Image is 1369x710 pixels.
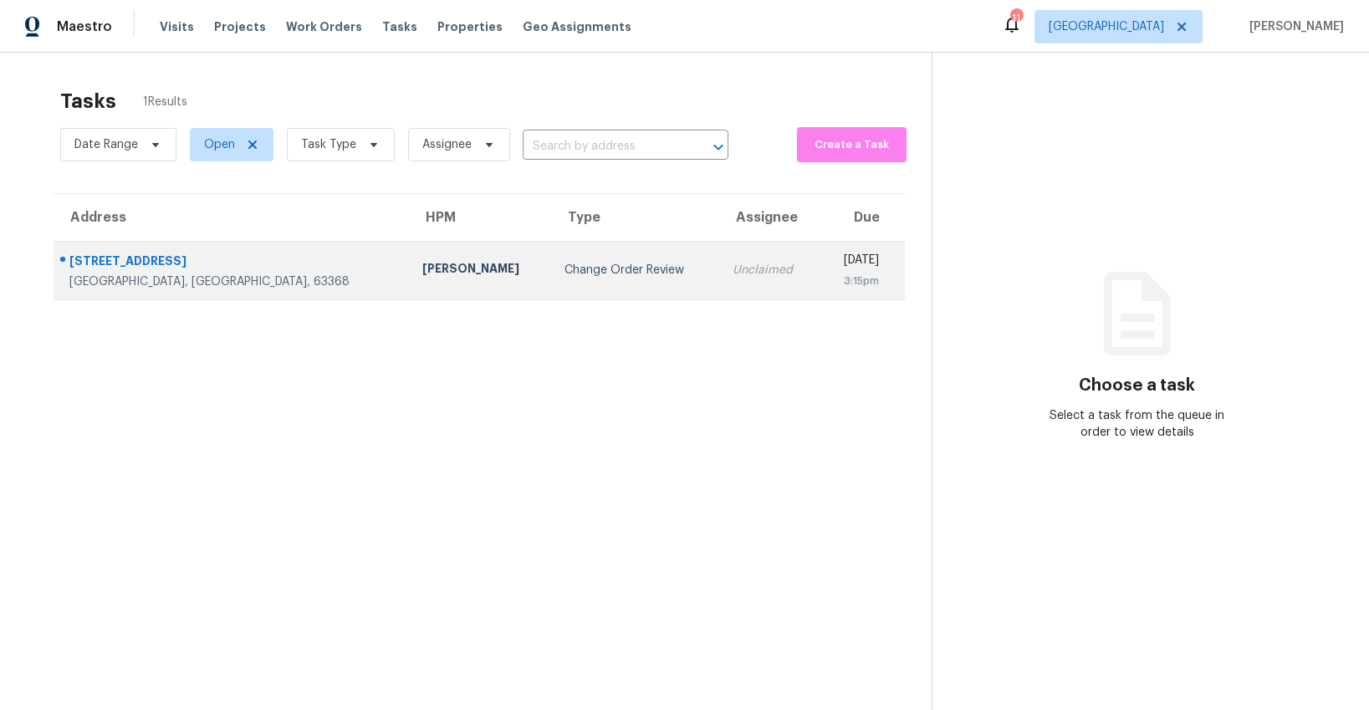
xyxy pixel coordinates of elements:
[74,136,138,153] span: Date Range
[820,194,905,241] th: Due
[54,194,409,241] th: Address
[833,273,879,289] div: 3:15pm
[833,252,879,273] div: [DATE]
[437,18,503,35] span: Properties
[797,127,907,162] button: Create a Task
[409,194,551,241] th: HPM
[143,94,187,110] span: 1 Results
[160,18,194,35] span: Visits
[523,134,682,160] input: Search by address
[523,18,631,35] span: Geo Assignments
[1079,377,1195,394] h3: Choose a task
[707,135,730,159] button: Open
[382,21,417,33] span: Tasks
[422,136,472,153] span: Assignee
[69,273,396,290] div: [GEOGRAPHIC_DATA], [GEOGRAPHIC_DATA], 63368
[301,136,356,153] span: Task Type
[60,93,116,110] h2: Tasks
[422,260,538,281] div: [PERSON_NAME]
[204,136,235,153] span: Open
[286,18,362,35] span: Work Orders
[1049,18,1164,35] span: [GEOGRAPHIC_DATA]
[719,194,819,241] th: Assignee
[69,253,396,273] div: [STREET_ADDRESS]
[214,18,266,35] span: Projects
[1243,18,1344,35] span: [PERSON_NAME]
[1034,407,1239,441] div: Select a task from the queue in order to view details
[564,262,706,278] div: Change Order Review
[805,135,898,155] span: Create a Task
[1010,10,1022,27] div: 11
[551,194,719,241] th: Type
[57,18,112,35] span: Maestro
[733,262,805,278] div: Unclaimed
